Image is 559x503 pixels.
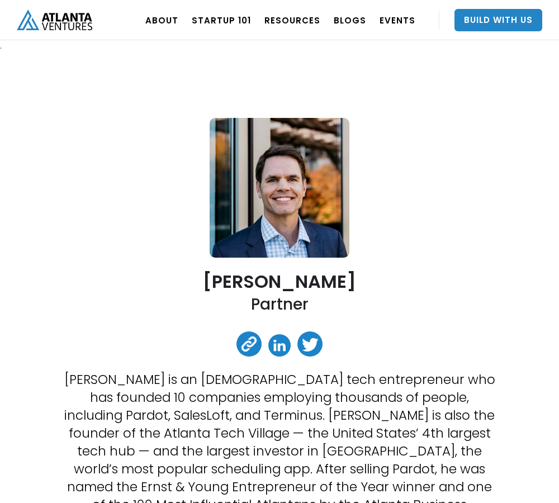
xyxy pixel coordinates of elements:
[454,9,542,31] a: Build With Us
[145,4,178,36] a: ABOUT
[251,294,309,315] h2: Partner
[203,272,356,291] h2: [PERSON_NAME]
[380,4,415,36] a: EVENTS
[264,4,320,36] a: RESOURCES
[192,4,251,36] a: Startup 101
[334,4,366,36] a: BLOGS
